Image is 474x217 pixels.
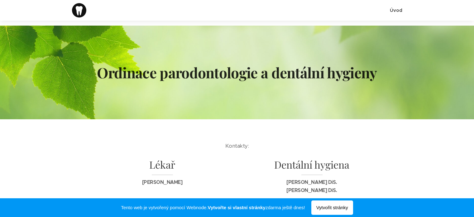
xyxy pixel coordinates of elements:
[243,158,381,175] h1: Dentální hygiena
[208,205,266,210] strong: Vytvořte si vlastní stránky
[311,200,353,215] span: Vytvořit stránky
[113,142,362,150] p: Kontakty:
[388,2,402,18] ul: Menu
[390,7,402,13] span: Úvod
[286,179,337,194] strong: [PERSON_NAME] DiS. [PERSON_NAME] DiS.
[121,204,305,211] span: Tento web je vytvořený pomocí Webnode. zdarma ještě dnes!
[142,179,183,185] strong: [PERSON_NAME]
[94,158,231,175] h1: Lékař
[97,63,377,82] strong: Ordinace parodontologie a dentální hygieny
